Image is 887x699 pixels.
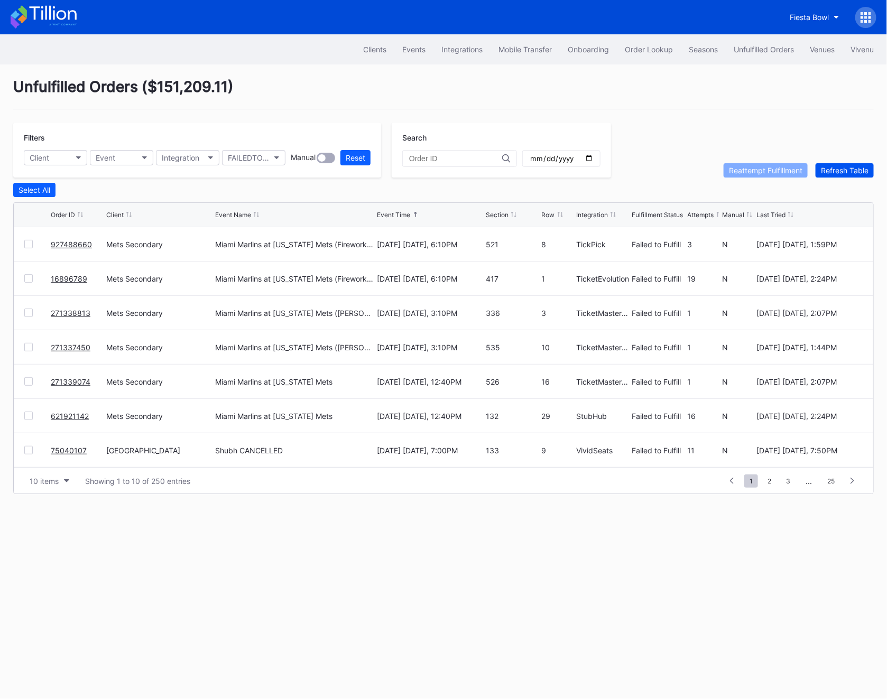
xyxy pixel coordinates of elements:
div: Miami Marlins at [US_STATE] Mets ([PERSON_NAME] Giveaway) [215,309,374,318]
div: 1 [542,274,574,283]
button: Mobile Transfer [491,40,560,59]
div: 1 [688,343,719,352]
div: [DATE] [DATE], 2:07PM [756,377,863,386]
a: 16896789 [51,274,87,283]
div: N [722,309,754,318]
div: ... [798,477,820,486]
div: Event [96,153,115,162]
div: StubHub [576,412,629,421]
div: Last Tried [756,211,786,219]
div: Reattempt Fulfillment [729,166,802,175]
button: Integration [156,150,219,165]
button: Venues [802,40,843,59]
div: [DATE] [DATE], 3:10PM [377,309,483,318]
div: Failed to Fulfill [632,377,685,386]
div: Mets Secondary [106,377,212,386]
div: Mets Secondary [106,240,212,249]
button: Integrations [433,40,491,59]
div: Client [30,153,49,162]
div: 417 [486,274,539,283]
div: 535 [486,343,539,352]
div: Miami Marlins at [US_STATE] Mets ([PERSON_NAME] Giveaway) [215,343,374,352]
a: Events [394,40,433,59]
a: Vivenu [843,40,882,59]
div: FAILEDTOFULFILL [228,153,269,162]
div: Failed to Fulfill [632,343,685,352]
div: Failed to Fulfill [632,309,685,318]
div: Search [402,133,600,142]
div: Integrations [441,45,483,54]
div: N [722,274,754,283]
a: 271339074 [51,377,90,386]
div: VividSeats [576,446,629,455]
div: Select All [19,185,50,194]
div: Miami Marlins at [US_STATE] Mets (Fireworks Night) [215,240,374,249]
div: Manual [291,153,316,163]
div: 526 [486,377,539,386]
div: 11 [688,446,719,455]
div: TicketMasterResale [576,309,629,318]
div: Mets Secondary [106,412,212,421]
div: N [722,240,754,249]
button: Seasons [681,40,726,59]
div: 8 [542,240,574,249]
div: Reset [346,153,365,162]
div: Event Name [215,211,251,219]
div: Attempts [688,211,714,219]
div: Clients [363,45,386,54]
div: 10 items [30,477,59,486]
div: [DATE] [DATE], 7:50PM [756,446,863,455]
div: 3 [688,240,719,249]
div: Order ID [51,211,75,219]
div: Unfulfilled Orders ( $151,209.11 ) [13,78,874,109]
div: [DATE] [DATE], 12:40PM [377,412,483,421]
div: 3 [542,309,574,318]
button: Reset [340,150,371,165]
button: Reattempt Fulfillment [724,163,808,178]
div: Vivenu [851,45,874,54]
div: Mobile Transfer [498,45,552,54]
div: Fiesta Bowl [790,13,829,22]
div: TickPick [576,240,629,249]
div: Mets Secondary [106,343,212,352]
div: Client [106,211,124,219]
div: [DATE] [DATE], 1:44PM [756,343,863,352]
button: Client [24,150,87,165]
div: Mets Secondary [106,309,212,318]
div: Miami Marlins at [US_STATE] Mets [215,377,332,386]
div: Venues [810,45,835,54]
button: Unfulfilled Orders [726,40,802,59]
div: N [722,343,754,352]
div: 336 [486,309,539,318]
div: TicketMasterResale [576,343,629,352]
div: 1 [688,309,719,318]
div: Events [402,45,426,54]
a: 271338813 [51,309,90,318]
div: 19 [688,274,719,283]
button: 10 items [24,474,75,488]
span: 2 [762,474,777,488]
div: Order Lookup [625,45,673,54]
a: 621921142 [51,412,89,421]
button: Clients [355,40,394,59]
div: Seasons [689,45,718,54]
div: N [722,446,754,455]
div: Fulfillment Status [632,211,683,219]
button: FAILEDTOFULFILL [222,150,285,165]
div: Integration [162,153,199,162]
div: [DATE] [DATE], 2:24PM [756,412,863,421]
div: Refresh Table [821,166,868,175]
span: 25 [822,474,840,488]
div: Mets Secondary [106,274,212,283]
a: Order Lookup [617,40,681,59]
div: Failed to Fulfill [632,446,685,455]
div: Filters [24,133,371,142]
div: 29 [542,412,574,421]
button: Select All [13,183,56,197]
a: 271337450 [51,343,90,352]
span: 3 [781,474,796,488]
